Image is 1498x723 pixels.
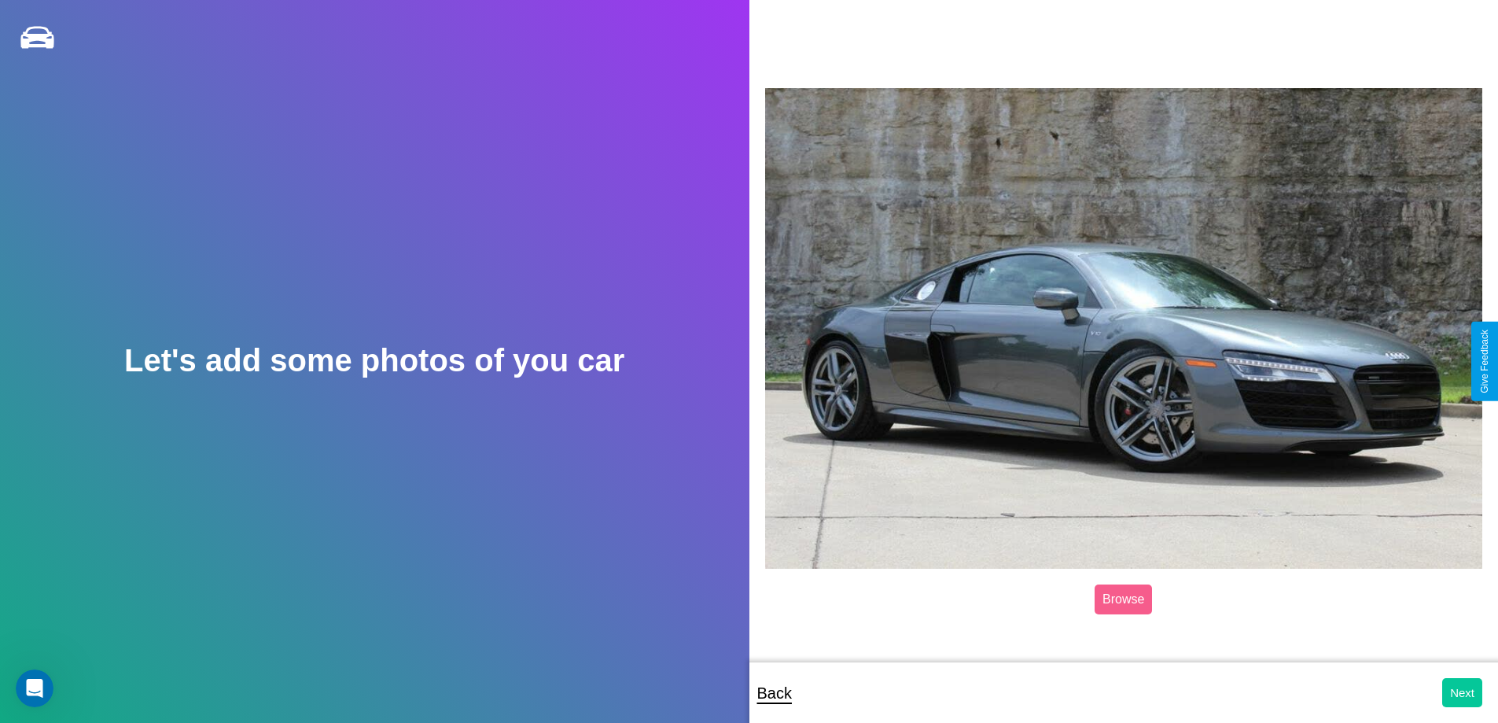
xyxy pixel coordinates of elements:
img: posted [765,88,1483,570]
p: Back [757,679,792,707]
h2: Let's add some photos of you car [124,343,624,378]
button: Next [1442,678,1482,707]
iframe: Intercom live chat [16,670,53,707]
div: Give Feedback [1479,330,1490,393]
label: Browse [1095,585,1152,614]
